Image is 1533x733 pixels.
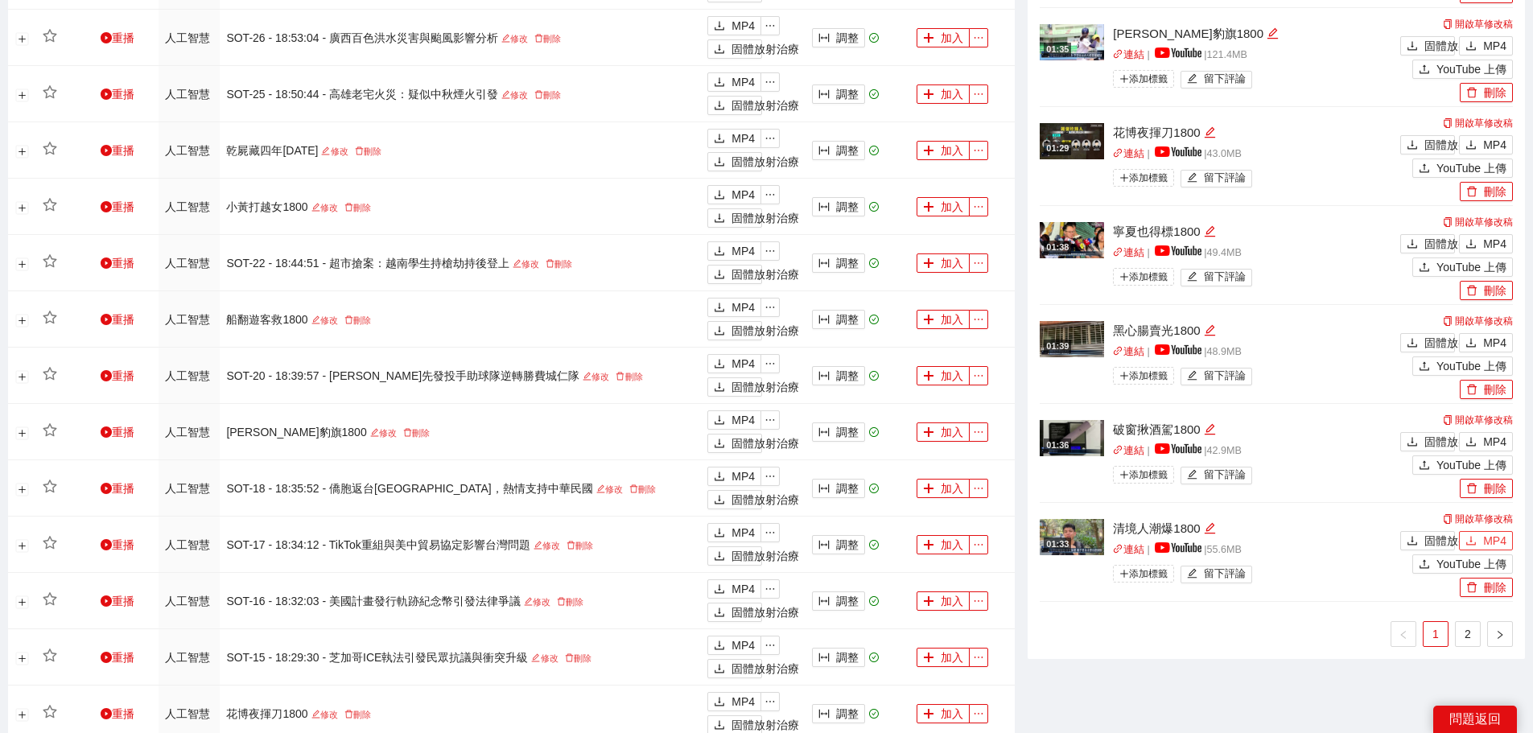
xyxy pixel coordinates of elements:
span: 加 [923,89,934,101]
button: 列寬調整 [812,366,865,385]
font: 調整 [836,426,859,439]
span: 下載 [1465,238,1477,251]
span: 加 [923,201,934,214]
span: 省略 [761,414,779,426]
button: 省略 [969,197,988,216]
span: 下載 [714,133,725,146]
font: 01:35 [1046,44,1069,54]
button: 列寬調整 [812,197,865,216]
img: ea77fae4-2d7a-4587-a6d3-ce81ce8ca954.jpg [1040,123,1104,159]
span: 列寬 [818,426,830,439]
button: 展開行 [16,370,29,383]
button: 上傳YouTube 上傳 [1412,159,1513,178]
font: 開啟草修改稿 [1455,216,1513,228]
button: 省略 [760,298,780,317]
font: 固體放射治療 [731,268,799,281]
button: 上傳YouTube 上傳 [1412,257,1513,277]
font: MP4 [1483,138,1506,151]
font: 留下評論 [1204,73,1246,84]
button: 展開行 [16,314,29,327]
span: 省略 [970,145,987,156]
button: 下載固體放射治療 [707,208,762,228]
font: 加入 [941,200,963,213]
span: 複製 [1443,217,1453,227]
button: 下載固體放射治療 [707,39,762,59]
span: 上傳 [1419,261,1430,274]
font: MP4 [731,76,755,89]
span: 下載 [1407,436,1418,449]
span: 下載 [714,212,725,225]
font: 加入 [941,31,963,44]
font: MP4 [731,19,755,32]
font: MP4 [731,357,755,370]
img: fa7a5f3e-594a-4593-b9b2-6a0d6ee92675.jpg [1040,420,1104,456]
span: 省略 [761,20,779,31]
span: 加 [923,145,934,158]
span: 下載 [714,269,725,282]
img: 4e887b7e-0371-49a2-9a8e-291099f59151.jpg [1040,321,1104,357]
span: 編輯 [321,146,330,155]
span: 列寬 [818,370,830,383]
a: 關聯連結 [1113,148,1144,159]
span: 加 [923,370,934,383]
font: 重播 [112,426,134,439]
button: 下載固體放射治療 [707,434,762,453]
button: 展開行 [16,257,29,270]
font: 刪除 [364,146,381,156]
span: 複製 [1443,19,1453,29]
font: 加入 [941,369,963,382]
img: yt_logo_rgb_light.a676ea31.png [1155,146,1201,157]
span: 關聯 [1113,445,1123,455]
font: 刪除 [554,259,572,269]
span: 複製 [1443,118,1453,128]
span: 編輯 [1204,225,1216,237]
span: 省略 [761,302,779,313]
span: 刪除 [546,259,554,268]
span: 下載 [714,245,725,258]
button: 省略 [969,422,988,442]
span: 省略 [970,370,987,381]
span: 省略 [761,76,779,88]
span: 加 [923,426,934,439]
span: 下載 [714,156,725,169]
span: 省略 [970,201,987,212]
span: 編輯 [311,203,320,212]
button: 下載固體放射治療 [707,265,762,284]
font: 刪除 [1484,383,1506,396]
span: 遊戲圈 [101,32,112,43]
font: 留下評論 [1204,271,1246,282]
span: 編輯 [1267,27,1279,39]
font: 開啟草修改稿 [1455,315,1513,327]
a: 關聯連結 [1113,445,1144,456]
font: 留下評論 [1204,370,1246,381]
button: 上傳YouTube 上傳 [1412,60,1513,79]
button: 下載MP4 [707,298,761,317]
font: 01:36 [1046,440,1069,450]
button: 省略 [969,84,988,104]
button: 編輯留下評論 [1181,269,1252,286]
button: 刪除刪除 [1460,182,1513,201]
font: 調整 [836,144,859,157]
span: 編輯 [1187,172,1197,184]
font: 修改 [591,372,609,381]
span: 遊戲圈 [101,145,112,156]
span: 下載 [1465,40,1477,53]
button: 列寬調整 [812,28,865,47]
span: 編輯 [1204,423,1216,435]
span: 複製 [1443,415,1453,425]
font: 修改 [320,315,338,325]
img: 35c0b216-3cf2-4625-b0a4-d7c804255f02.jpg [1040,222,1104,258]
span: 遊戲圈 [101,370,112,381]
button: 下載MP4 [707,354,761,373]
button: 下載固體放射治療 [1400,333,1455,352]
font: 重播 [112,88,134,101]
button: 省略 [760,410,780,430]
font: 修改 [521,259,539,269]
font: 開啟草修改稿 [1455,117,1513,129]
font: 修改 [379,428,397,438]
span: 列寬 [818,257,830,270]
span: 加 [923,32,934,45]
span: 關聯 [1113,346,1123,356]
button: 省略 [760,185,780,204]
span: 編輯 [1187,370,1197,382]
